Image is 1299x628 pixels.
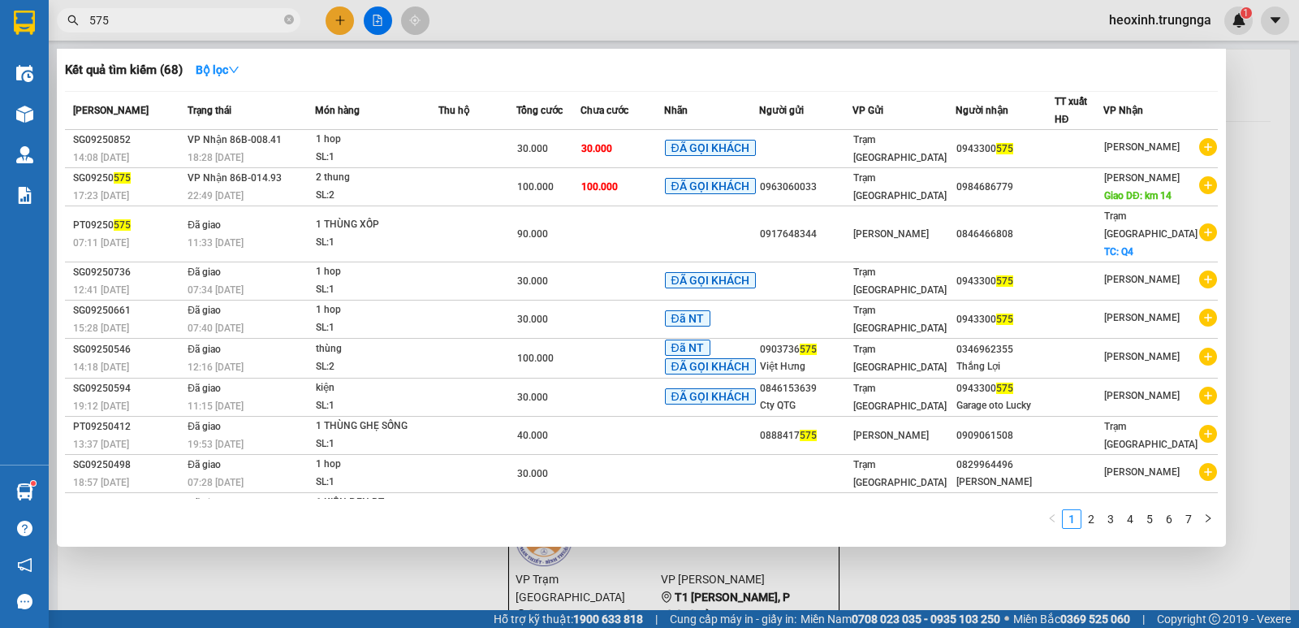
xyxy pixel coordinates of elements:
span: search [67,15,79,26]
a: 7 [1180,510,1198,528]
span: plus-circle [1199,348,1217,366]
h3: Kết quả tìm kiếm ( 68 ) [65,62,183,79]
div: SG09250 [73,170,183,187]
span: [PERSON_NAME] [1104,312,1180,323]
span: VP Nhận 86B-014.93 [188,172,282,184]
a: 1 [1063,510,1081,528]
div: 1 KIỆN ĐEN PT [316,494,438,512]
li: Next Page [1198,509,1218,529]
span: Chưa cước [580,105,628,116]
span: plus-circle [1199,387,1217,405]
span: plus-circle [1199,425,1217,443]
span: notification [17,557,32,573]
div: 0346962355 [956,341,1053,358]
span: ĐÃ GỌI KHÁCH [665,388,756,405]
div: 1 hop [316,131,438,149]
div: SG09250546 [73,341,183,358]
span: plus-circle [1199,138,1217,156]
span: message [17,594,32,609]
div: 1 THÙNG GHẸ SỐNG [316,418,438,435]
div: 0943300 [956,141,1053,158]
div: 1 hop [316,301,438,319]
span: 575 [996,275,1013,287]
a: 5 [1141,510,1159,528]
span: 13:37 [DATE] [73,439,129,450]
span: plus-circle [1199,223,1217,241]
span: left [1047,513,1057,523]
span: Trạm [GEOGRAPHIC_DATA] [853,134,947,163]
img: warehouse-icon [16,146,33,163]
span: [PERSON_NAME] [1104,172,1180,184]
span: 19:12 [DATE] [73,401,129,412]
span: Tổng cước [516,105,563,116]
span: Trạm [GEOGRAPHIC_DATA] [1104,210,1198,240]
div: 0909061508 [956,427,1053,444]
div: kiện [316,379,438,397]
button: right [1198,509,1218,529]
span: 15:28 [DATE] [73,323,129,334]
span: 14:08 [DATE] [73,152,129,163]
div: Cty QTG [760,397,852,414]
div: SG09250852 [73,132,183,149]
span: Thu hộ [438,105,469,116]
span: [PERSON_NAME] [853,430,929,441]
span: 30.000 [581,143,612,154]
span: plus-circle [1199,176,1217,194]
span: close-circle [284,13,294,28]
span: Trạng thái [188,105,231,116]
div: 0888417 [760,427,852,444]
span: 22:49 [DATE] [188,190,244,201]
sup: 1 [31,481,36,486]
a: 3 [1102,510,1120,528]
span: ĐÃ GỌI KHÁCH [665,272,756,288]
span: Nhãn [664,105,688,116]
span: Trạm [GEOGRAPHIC_DATA] [853,383,947,412]
span: 575 [996,314,1013,325]
span: Trạm [GEOGRAPHIC_DATA] [1104,421,1198,450]
span: ĐÃ GỌI KHÁCH [665,358,756,375]
div: SL: 1 [316,319,438,337]
img: logo-vxr [14,11,35,35]
span: 14:18 [DATE] [73,362,129,373]
span: 100.000 [581,181,618,193]
span: 100.000 [517,181,554,193]
div: SL: 1 [316,281,438,299]
div: 0846466808 [956,226,1053,243]
li: 3 [1101,509,1120,529]
span: 07:34 [DATE] [188,284,244,296]
div: 0963060033 [760,179,852,196]
div: Garage oto Lucky [956,397,1053,414]
li: 1 [1062,509,1081,529]
span: Trạm [GEOGRAPHIC_DATA] [853,459,947,488]
span: ĐÃ GỌI KHÁCH [665,140,756,156]
span: Đã giao [188,266,221,278]
span: [PERSON_NAME] [1104,141,1180,153]
span: Món hàng [315,105,360,116]
div: SL: 1 [316,149,438,167]
span: 100.000 [517,353,554,364]
span: 17:23 [DATE] [73,190,129,201]
span: question-circle [17,521,32,536]
span: 07:40 [DATE] [188,323,244,334]
span: 11:33 [DATE] [188,237,244,249]
span: 575 [996,143,1013,154]
div: 0917648344 [760,226,852,243]
span: 30.000 [517,392,548,403]
li: Previous Page [1042,509,1062,529]
span: VP Gửi [852,105,883,116]
div: 0829964496 [956,457,1053,474]
strong: Bộ lọc [196,63,240,76]
span: 30.000 [517,275,548,287]
div: SL: 2 [316,358,438,376]
span: VP Nhận [1103,105,1143,116]
span: [PERSON_NAME] [853,228,929,240]
span: Đã giao [188,219,221,231]
div: 1 THÙNG XỐP [316,216,438,234]
span: Đã giao [188,497,221,509]
div: 0943300 [956,311,1053,328]
span: 575 [114,172,131,184]
span: Trạm [GEOGRAPHIC_DATA] [1104,497,1198,526]
span: 07:11 [DATE] [73,237,129,249]
span: [PERSON_NAME] [1104,466,1180,478]
a: 2 [1082,510,1100,528]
